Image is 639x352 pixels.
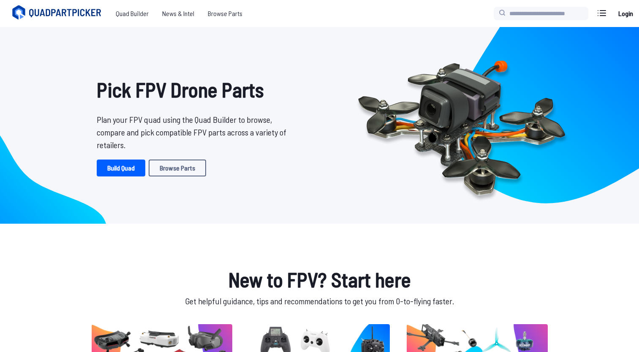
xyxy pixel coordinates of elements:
a: Browse Parts [201,5,249,22]
img: Quadcopter [340,41,583,210]
a: Browse Parts [149,160,206,176]
p: Get helpful guidance, tips and recommendations to get you from 0-to-flying faster. [90,295,549,307]
a: Build Quad [97,160,145,176]
h1: Pick FPV Drone Parts [97,74,293,105]
a: Quad Builder [109,5,155,22]
a: News & Intel [155,5,201,22]
p: Plan your FPV quad using the Quad Builder to browse, compare and pick compatible FPV parts across... [97,113,293,151]
h1: New to FPV? Start here [90,264,549,295]
a: Login [615,5,636,22]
